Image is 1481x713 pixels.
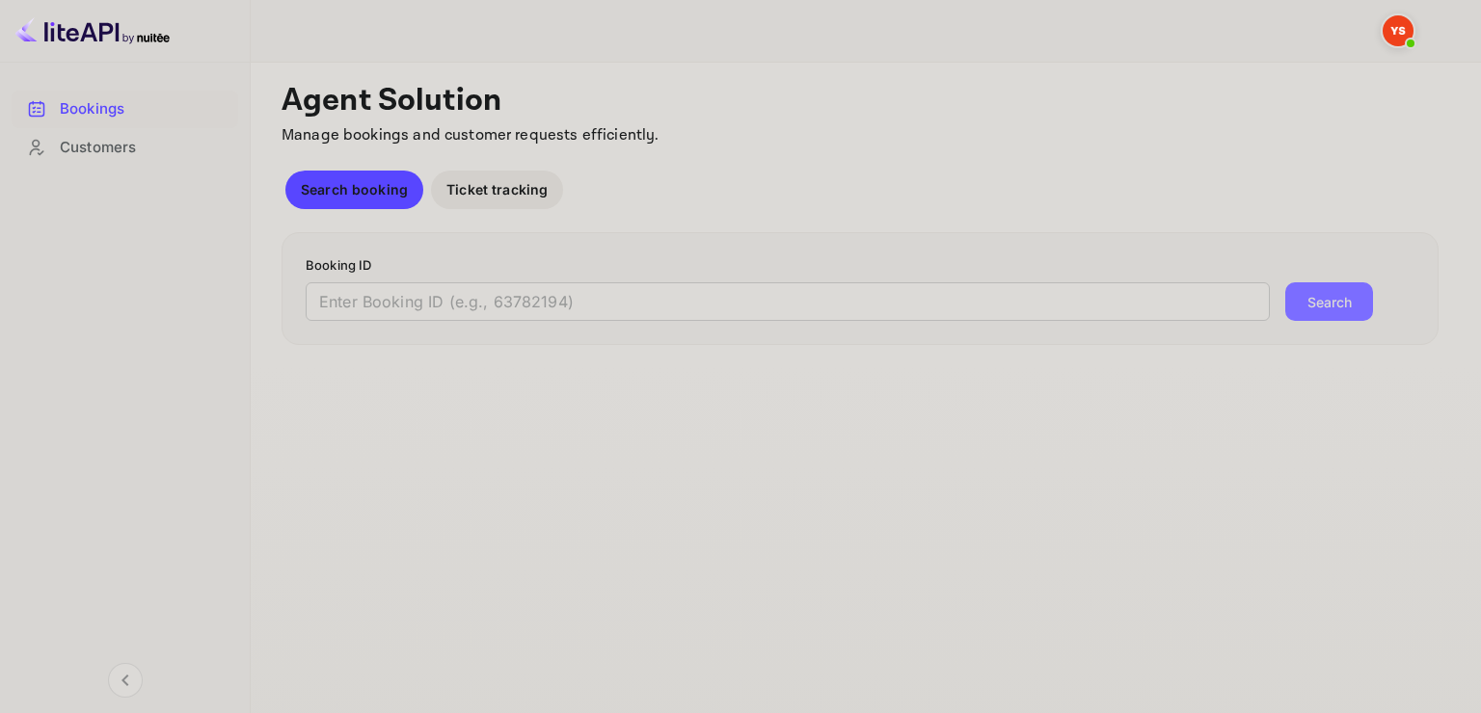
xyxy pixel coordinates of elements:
[60,98,229,120] div: Bookings
[306,256,1414,276] p: Booking ID
[446,179,548,199] p: Ticket tracking
[108,663,143,698] button: Collapse navigation
[12,129,238,167] div: Customers
[60,137,229,159] div: Customers
[282,125,660,145] span: Manage bookings and customer requests efficiently.
[12,129,238,165] a: Customers
[1285,282,1373,321] button: Search
[12,91,238,128] div: Bookings
[15,15,170,46] img: LiteAPI logo
[301,179,408,199] p: Search booking
[12,91,238,126] a: Bookings
[1383,15,1414,46] img: Yandex Support
[282,82,1446,120] p: Agent Solution
[306,282,1270,321] input: Enter Booking ID (e.g., 63782194)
